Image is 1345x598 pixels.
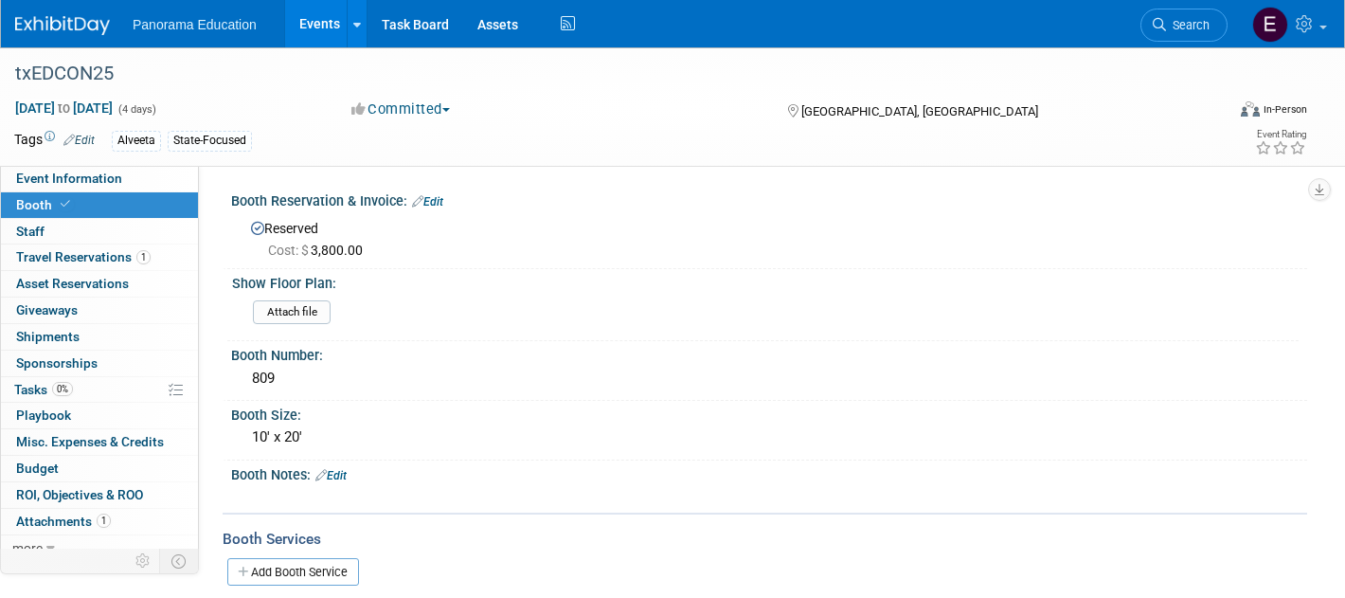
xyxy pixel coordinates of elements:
[1,456,198,481] a: Budget
[14,130,95,152] td: Tags
[1252,7,1288,43] img: External Events Calendar
[268,243,311,258] span: Cost: $
[231,401,1307,425] div: Booth Size:
[16,171,122,186] span: Event Information
[345,100,457,119] button: Committed
[12,540,43,555] span: more
[127,549,160,573] td: Personalize Event Tab Strip
[16,487,143,502] span: ROI, Objectives & ROO
[1116,99,1308,127] div: Event Format
[1,324,198,350] a: Shipments
[1,298,198,323] a: Giveaways
[61,199,70,209] i: Booth reservation complete
[9,57,1197,91] div: txEDCON25
[223,529,1307,550] div: Booth Services
[231,341,1307,365] div: Booth Number:
[63,134,95,147] a: Edit
[97,514,111,528] span: 1
[1,166,198,191] a: Event Information
[1255,130,1306,139] div: Event Rating
[14,382,73,397] span: Tasks
[16,224,45,239] span: Staff
[16,276,129,291] span: Asset Reservations
[16,408,71,423] span: Playbook
[412,195,443,208] a: Edit
[801,104,1038,118] span: [GEOGRAPHIC_DATA], [GEOGRAPHIC_DATA]
[168,131,252,151] div: State-Focused
[15,16,110,35] img: ExhibitDay
[1,429,198,455] a: Misc. Expenses & Credits
[16,249,151,264] span: Travel Reservations
[1,192,198,218] a: Booth
[1263,102,1307,117] div: In-Person
[136,250,151,264] span: 1
[16,461,59,476] span: Budget
[1,351,198,376] a: Sponsorships
[231,187,1307,211] div: Booth Reservation & Invoice:
[1166,18,1210,32] span: Search
[245,423,1293,452] div: 10' x 20'
[16,302,78,317] span: Giveaways
[1,377,198,403] a: Tasks0%
[160,549,199,573] td: Toggle Event Tabs
[14,100,114,117] span: [DATE] [DATE]
[1,482,198,508] a: ROI, Objectives & ROO
[1140,9,1228,42] a: Search
[1,245,198,270] a: Travel Reservations1
[16,514,111,529] span: Attachments
[1,219,198,245] a: Staff
[268,243,370,258] span: 3,800.00
[133,17,257,32] span: Panorama Education
[1,403,198,428] a: Playbook
[315,469,347,482] a: Edit
[16,434,164,449] span: Misc. Expenses & Credits
[52,382,73,396] span: 0%
[1241,101,1260,117] img: Format-Inperson.png
[1,535,198,561] a: more
[16,355,98,371] span: Sponsorships
[232,269,1299,293] div: Show Floor Plan:
[1,509,198,535] a: Attachments1
[231,461,1307,485] div: Booth Notes:
[16,329,80,344] span: Shipments
[112,131,161,151] div: Alveeta
[1,271,198,297] a: Asset Reservations
[245,364,1293,393] div: 809
[55,100,73,116] span: to
[117,103,156,116] span: (4 days)
[227,558,359,586] a: Add Booth Service
[16,197,74,212] span: Booth
[245,214,1293,260] div: Reserved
